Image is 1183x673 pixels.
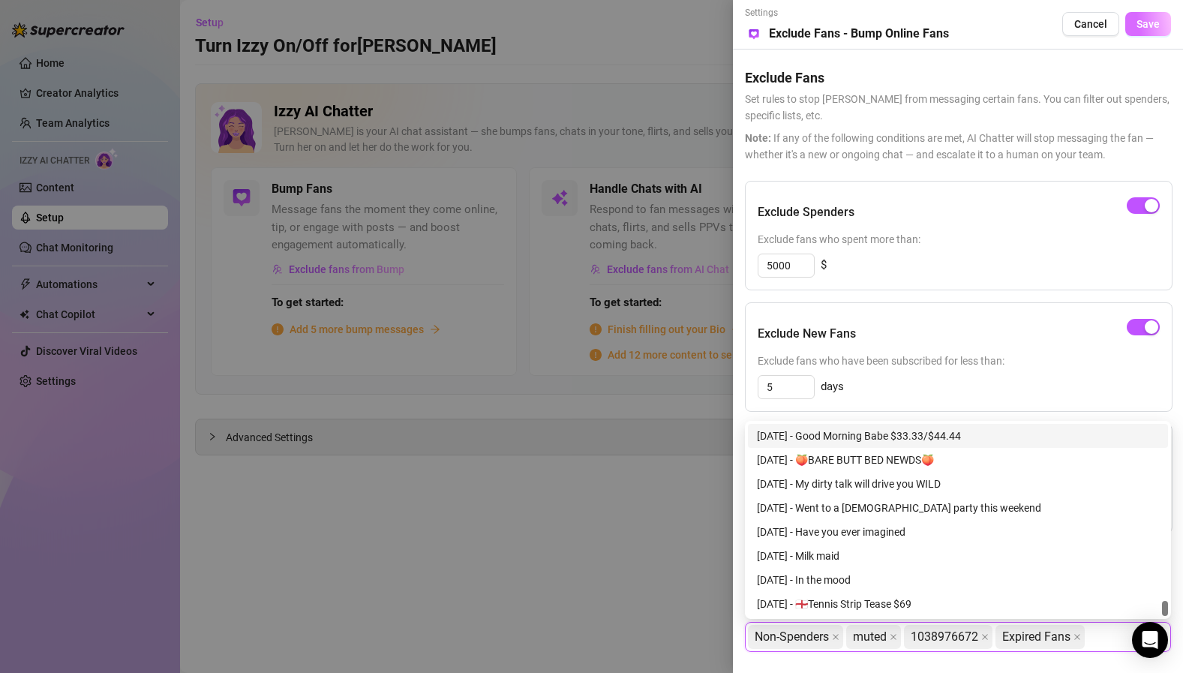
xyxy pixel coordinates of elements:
[757,476,1159,492] div: [DATE] - My dirty talk will drive you WILD
[758,325,856,343] h5: Exclude New Fans
[755,626,829,648] span: Non-Spenders
[995,625,1085,649] span: Expired Fans
[748,568,1168,592] div: 06/14/24 - In the mood
[757,548,1159,564] div: [DATE] - Milk maid
[748,592,1168,616] div: 07/07/2025 - 🏴󠁧󠁢󠁥󠁮󠁧󠁿Tennis Strip Tease $69
[745,6,949,20] span: Settings
[757,596,1159,612] div: [DATE] - 🏴󠁧󠁢󠁥󠁮󠁧󠁿Tennis Strip Tease $69
[846,625,901,649] span: muted
[821,378,844,396] span: days
[890,633,897,641] span: close
[853,626,887,648] span: muted
[745,91,1171,124] span: Set rules to stop [PERSON_NAME] from messaging certain fans. You can filter out spenders, specifi...
[832,633,839,641] span: close
[1136,18,1160,30] span: Save
[757,428,1159,444] div: [DATE] - Good Morning Babe $33.33/$44.44
[1132,622,1168,658] div: Open Intercom Messenger
[821,257,827,275] span: $
[758,231,1160,248] span: Exclude fans who spent more than:
[758,203,854,221] h5: Exclude Spenders
[748,448,1168,472] div: 06/09/2025 - 🍑BARE BUTT BED NEWDS🍑
[748,424,1168,448] div: 07/09/2025 - Good Morning Babe $33.33/$44.44
[1073,633,1081,641] span: close
[748,625,843,649] span: Non-Spenders
[1002,626,1070,648] span: Expired Fans
[748,544,1168,568] div: 08/07/25 - Milk maid
[911,626,978,648] span: 1038976672
[757,572,1159,588] div: [DATE] - In the mood
[745,68,1171,88] h5: Exclude Fans
[745,132,771,144] span: Note:
[1062,12,1119,36] button: Cancel
[758,353,1160,369] span: Exclude fans who have been subscribed for less than:
[1125,12,1171,36] button: Save
[1074,18,1107,30] span: Cancel
[757,524,1159,540] div: [DATE] - Have you ever imagined
[748,472,1168,496] div: 03/03/2024 - My dirty talk will drive you WILD
[757,500,1159,516] div: [DATE] - Went to a [DEMOGRAPHIC_DATA] party this weekend
[904,625,992,649] span: 1038976672
[748,496,1168,520] div: 06/03/2024 - Went to a lesbian party this weekend
[748,520,1168,544] div: 03/30/2024 - Have you ever imagined
[757,452,1159,468] div: [DATE] - 🍑BARE BUTT BED NEWDS🍑
[981,633,989,641] span: close
[769,25,949,43] h5: Exclude Fans - Bump Online Fans
[745,130,1171,163] span: If any of the following conditions are met, AI Chatter will stop messaging the fan — whether it's...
